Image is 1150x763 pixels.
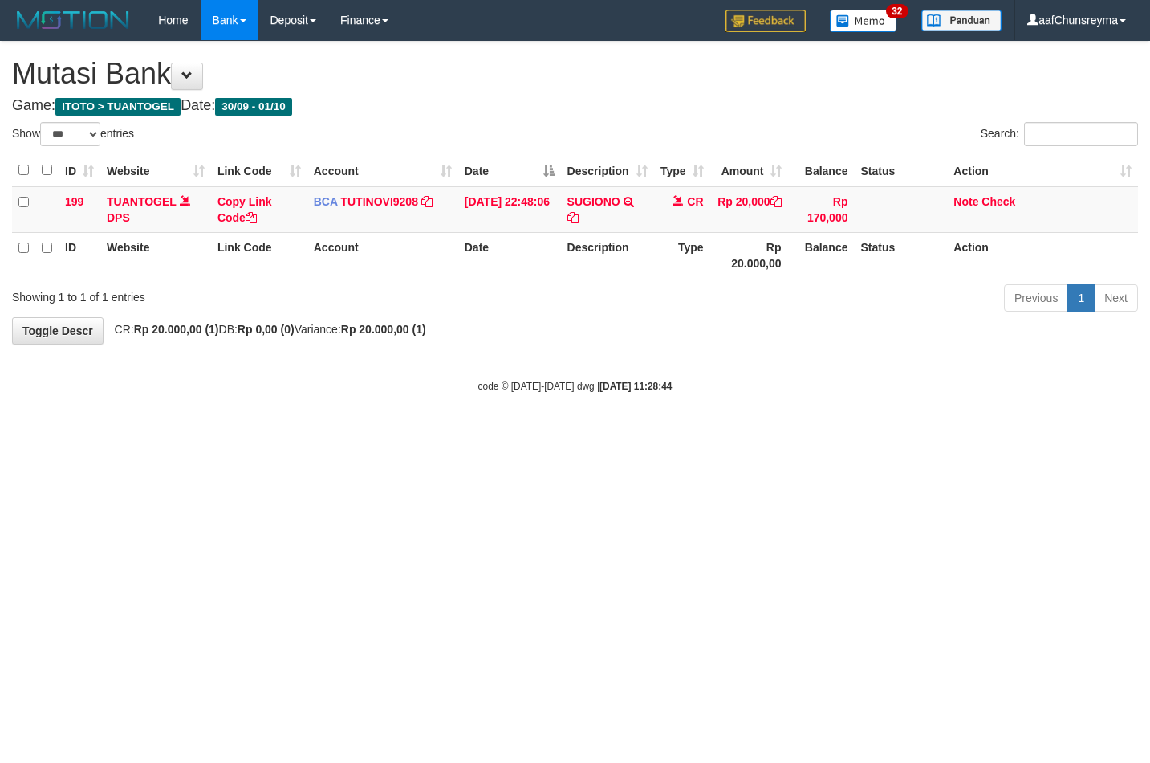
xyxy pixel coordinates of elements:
th: Action: activate to sort column ascending [947,155,1138,186]
strong: Rp 20.000,00 (1) [341,323,426,336]
a: Copy Rp 20,000 to clipboard [770,195,782,208]
span: CR: DB: Variance: [107,323,426,336]
input: Search: [1024,122,1138,146]
th: Action [947,232,1138,278]
a: Copy TUTINOVI9208 to clipboard [421,195,433,208]
th: Rp 20.000,00 [710,232,788,278]
th: ID: activate to sort column ascending [59,155,100,186]
td: DPS [100,186,211,233]
th: Status [854,155,947,186]
h1: Mutasi Bank [12,58,1138,90]
small: code © [DATE]-[DATE] dwg | [478,381,673,392]
a: Toggle Descr [12,317,104,345]
strong: Rp 20.000,00 (1) [134,323,219,336]
a: SUGIONO [567,195,620,208]
img: Button%20Memo.svg [830,10,897,32]
span: BCA [314,195,338,208]
span: 32 [886,4,908,18]
strong: [DATE] 11:28:44 [599,381,672,392]
img: MOTION_logo.png [12,8,134,32]
th: Website: activate to sort column ascending [100,155,211,186]
div: Showing 1 to 1 of 1 entries [12,283,467,305]
th: ID [59,232,100,278]
a: 1 [1067,284,1095,312]
th: Account [307,232,458,278]
td: Rp 20,000 [710,186,788,233]
th: Description [561,232,654,278]
strong: Rp 0,00 (0) [238,323,295,336]
th: Website [100,232,211,278]
span: 30/09 - 01/10 [215,98,292,116]
a: TUTINOVI9208 [340,195,417,208]
th: Date [458,232,561,278]
h4: Game: Date: [12,98,1138,114]
a: Previous [1004,284,1068,312]
img: panduan.png [921,10,1002,31]
select: Showentries [40,122,100,146]
label: Search: [981,122,1138,146]
th: Account: activate to sort column ascending [307,155,458,186]
th: Type: activate to sort column ascending [654,155,710,186]
th: Description: activate to sort column ascending [561,155,654,186]
span: 199 [65,195,83,208]
th: Type [654,232,710,278]
th: Status [854,232,947,278]
th: Amount: activate to sort column ascending [710,155,788,186]
td: Rp 170,000 [788,186,855,233]
th: Link Code: activate to sort column ascending [211,155,307,186]
a: TUANTOGEL [107,195,177,208]
td: [DATE] 22:48:06 [458,186,561,233]
a: Check [981,195,1015,208]
span: CR [687,195,703,208]
span: ITOTO > TUANTOGEL [55,98,181,116]
th: Link Code [211,232,307,278]
th: Balance [788,155,855,186]
img: Feedback.jpg [725,10,806,32]
a: Next [1094,284,1138,312]
label: Show entries [12,122,134,146]
th: Date: activate to sort column descending [458,155,561,186]
th: Balance [788,232,855,278]
a: Copy Link Code [217,195,272,224]
a: Copy SUGIONO to clipboard [567,211,579,224]
a: Note [953,195,978,208]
